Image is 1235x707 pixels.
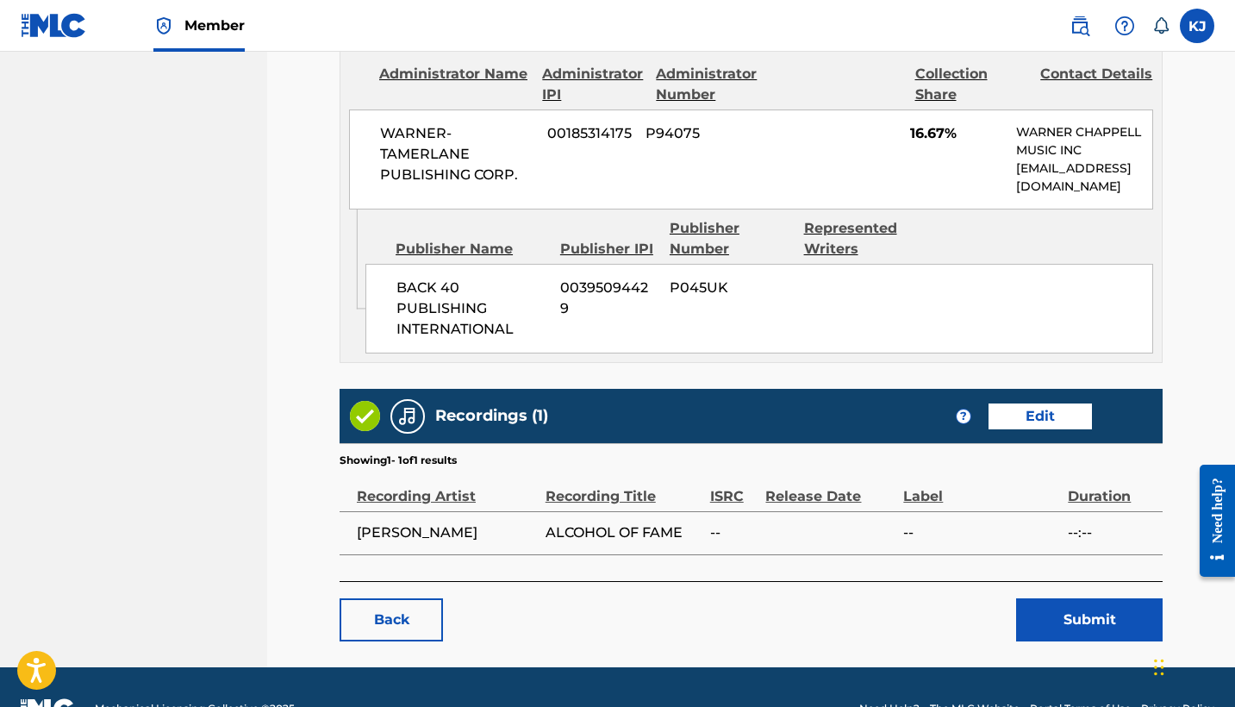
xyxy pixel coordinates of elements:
div: Administrator IPI [542,64,643,105]
p: WARNER CHAPPELL MUSIC INC [1016,123,1152,160]
div: Recording Artist [357,468,537,507]
div: Contact Details [1040,64,1153,105]
div: Notifications [1152,17,1170,34]
img: search [1070,16,1090,36]
span: 00185314175 [547,123,633,144]
img: Top Rightsholder [153,16,174,36]
span: P94075 [646,123,761,144]
span: WARNER-TAMERLANE PUBLISHING CORP. [380,123,534,185]
div: Recording Title [546,468,702,507]
span: [PERSON_NAME] [357,522,537,543]
span: ALCOHOL OF FAME [546,522,702,543]
span: 16.67% [910,123,1003,144]
span: -- [903,522,1059,543]
img: help [1114,16,1135,36]
span: ? [957,410,970,423]
span: P045UK [670,278,790,298]
div: Publisher IPI [560,239,657,260]
iframe: Chat Widget [1149,624,1235,707]
div: User Menu [1180,9,1214,43]
img: MLC Logo [21,13,87,38]
span: --:-- [1068,522,1154,543]
p: [EMAIL_ADDRESS][DOMAIN_NAME] [1016,160,1152,196]
div: Label [903,468,1059,507]
span: -- [710,522,758,543]
span: BACK 40 PUBLISHING INTERNATIONAL [396,278,547,340]
img: Recordings [397,406,418,427]
span: Member [184,16,245,35]
div: Publisher Name [396,239,547,260]
div: Duration [1068,468,1154,507]
div: Drag [1154,641,1164,693]
div: Collection Share [915,64,1028,105]
a: Public Search [1063,9,1097,43]
div: Help [1107,9,1142,43]
div: Administrator Number [656,64,769,105]
div: Administrator Name [379,64,529,105]
img: Valid [350,401,380,431]
a: Back [340,598,443,641]
a: Edit [989,404,1092,429]
iframe: Resource Center [1187,447,1235,595]
div: Publisher Number [670,218,791,260]
div: Release Date [765,468,895,507]
span: 00395094429 [560,278,657,319]
h5: Recordings (1) [435,406,548,426]
p: Showing 1 - 1 of 1 results [340,453,457,468]
button: Submit [1016,598,1163,641]
div: Represented Writers [804,218,926,260]
div: ISRC [710,468,758,507]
